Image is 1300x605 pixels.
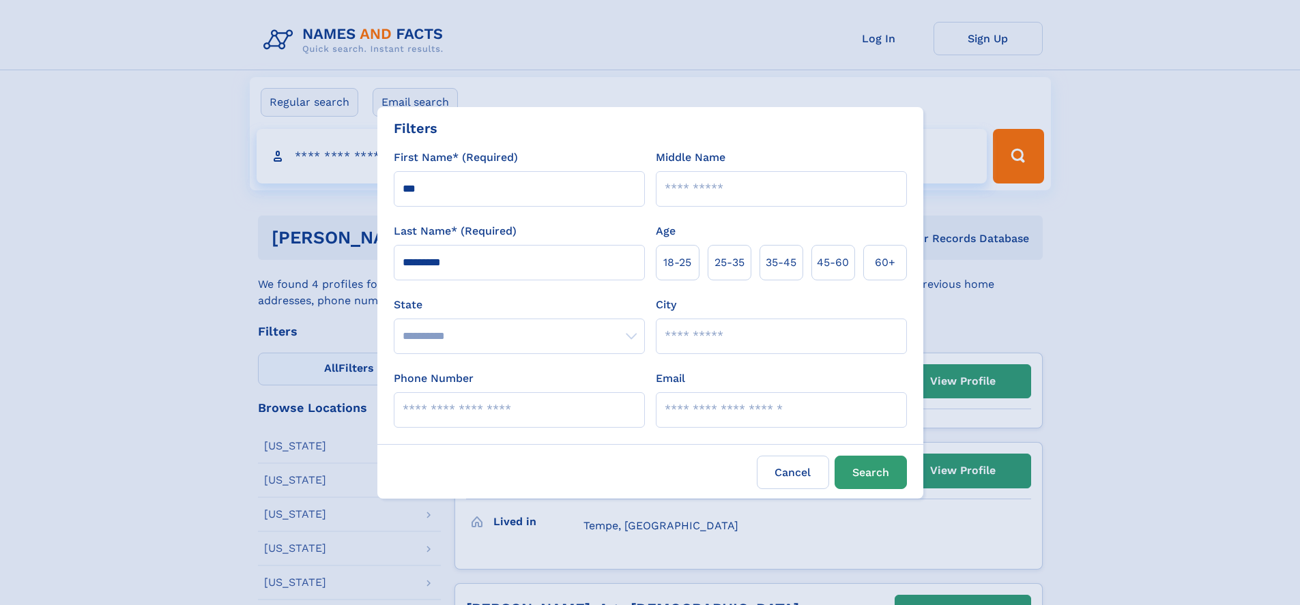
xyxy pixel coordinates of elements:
[663,254,691,271] span: 18‑25
[656,297,676,313] label: City
[394,297,645,313] label: State
[766,254,796,271] span: 35‑45
[875,254,895,271] span: 60+
[394,118,437,138] div: Filters
[757,456,829,489] label: Cancel
[656,149,725,166] label: Middle Name
[394,149,518,166] label: First Name* (Required)
[656,370,685,387] label: Email
[714,254,745,271] span: 25‑35
[817,254,849,271] span: 45‑60
[656,223,676,239] label: Age
[394,223,517,239] label: Last Name* (Required)
[835,456,907,489] button: Search
[394,370,474,387] label: Phone Number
